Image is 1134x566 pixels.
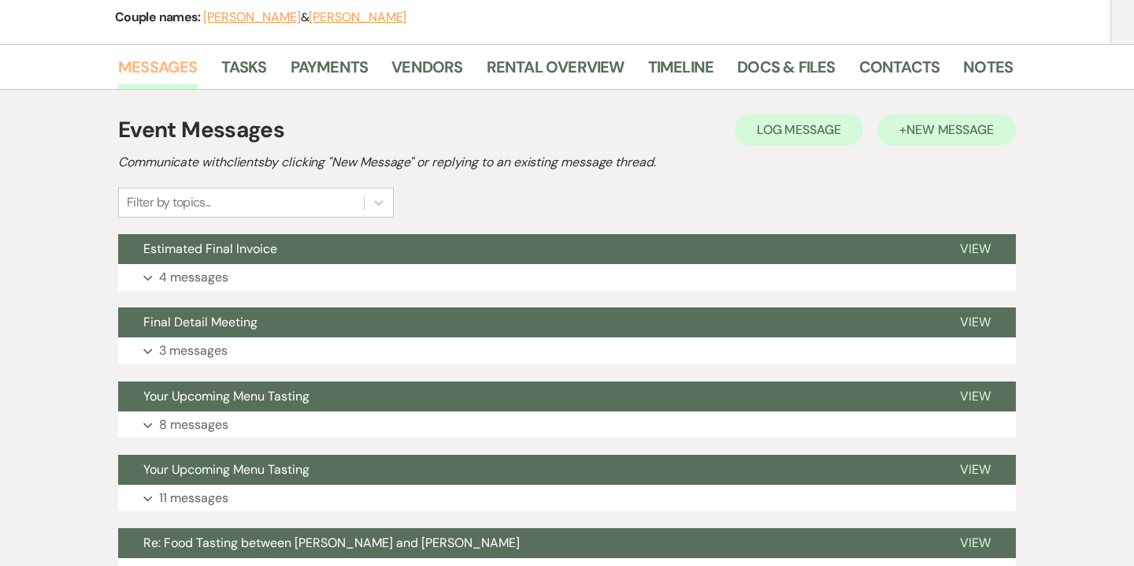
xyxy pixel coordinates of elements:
a: Tasks [221,54,267,89]
button: 8 messages [118,411,1016,438]
div: Filter by topics... [127,193,211,212]
button: View [935,234,1016,264]
p: 8 messages [159,415,228,435]
button: Final Detail Meeting [118,307,935,337]
span: View [960,461,991,478]
button: Your Upcoming Menu Tasting [118,382,935,411]
a: Timeline [648,54,714,89]
button: [PERSON_NAME] [309,11,406,24]
span: & [203,9,406,25]
p: 11 messages [159,488,228,508]
a: Docs & Files [737,54,835,89]
span: View [960,388,991,404]
h2: Communicate with clients by clicking "New Message" or replying to an existing message thread. [118,153,1016,172]
button: View [935,307,1016,337]
button: 11 messages [118,485,1016,512]
button: Your Upcoming Menu Tasting [118,455,935,485]
span: Log Message [757,121,841,138]
a: Contacts [859,54,940,89]
span: Your Upcoming Menu Tasting [143,461,309,478]
button: View [935,528,1016,558]
p: 3 messages [159,341,228,361]
button: View [935,382,1016,411]
a: Vendors [391,54,462,89]
h1: Event Messages [118,114,284,147]
button: 4 messages [118,264,1016,291]
button: [PERSON_NAME] [203,11,301,24]
span: View [960,240,991,257]
span: Couple names: [115,9,203,25]
button: View [935,455,1016,485]
button: Log Message [735,114,863,146]
p: 4 messages [159,267,228,288]
span: Final Detail Meeting [143,314,258,330]
span: New Message [906,121,994,138]
button: Estimated Final Invoice [118,234,935,264]
span: View [960,314,991,330]
span: Your Upcoming Menu Tasting [143,388,309,404]
span: View [960,534,991,551]
a: Rental Overview [487,54,624,89]
span: Re: Food Tasting between [PERSON_NAME] and [PERSON_NAME] [143,534,520,551]
button: 3 messages [118,337,1016,364]
a: Messages [118,54,198,89]
a: Payments [291,54,369,89]
a: Notes [963,54,1013,89]
button: Re: Food Tasting between [PERSON_NAME] and [PERSON_NAME] [118,528,935,558]
span: Estimated Final Invoice [143,240,277,257]
button: +New Message [877,114,1016,146]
